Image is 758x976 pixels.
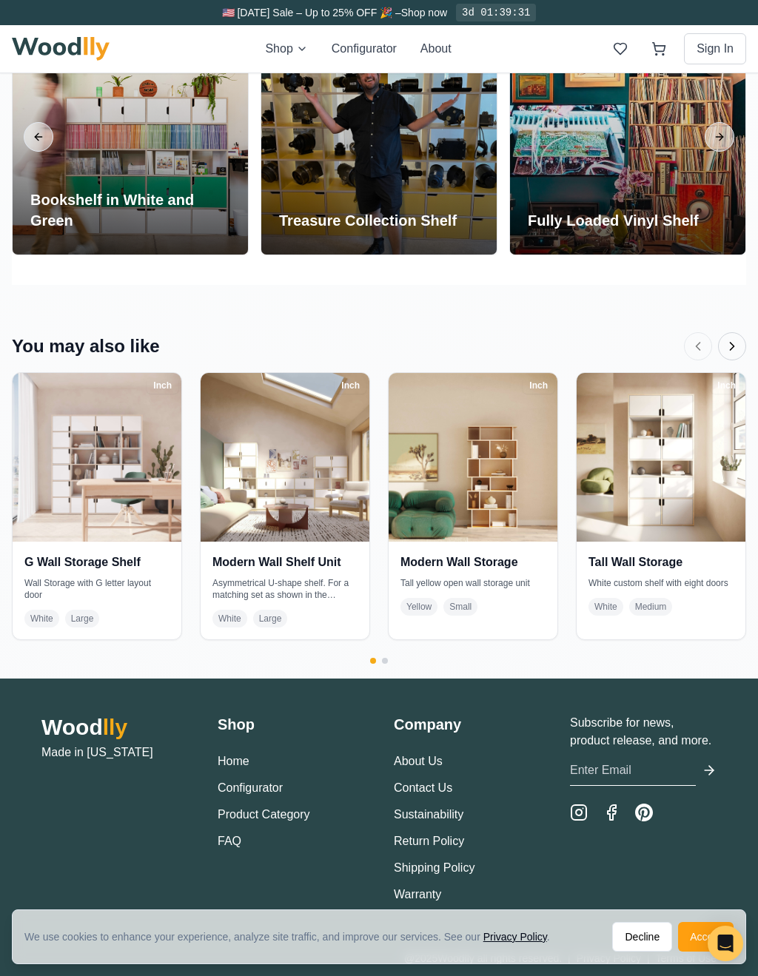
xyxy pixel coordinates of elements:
[15,377,44,406] button: Open All Doors and Drawers
[718,332,746,360] button: Next products
[218,755,249,767] a: Home
[394,861,474,874] a: Shipping Policy
[253,610,288,627] span: Large
[279,210,457,231] h3: Treasure Collection Shelf
[570,714,717,750] p: Subscribe for news, product release, and more.
[379,460,608,474] div: Height
[212,610,247,627] span: White
[16,340,44,369] img: Gallery
[24,577,170,601] p: Wall Storage with G letter layout door
[603,804,620,821] a: Facebook
[678,922,734,952] button: Accept
[389,373,557,542] img: Modern Wall Storage
[30,189,230,231] h3: Bookshelf in White and Green
[394,835,464,847] a: Return Policy
[370,658,376,664] button: Go to page 1
[684,33,746,64] button: Sign In
[147,377,178,394] div: Inch
[111,460,341,474] div: Width
[420,40,452,58] button: About
[201,373,369,542] img: Modern Wall Shelf Unit
[335,377,366,394] div: Inch
[15,414,44,443] button: Show Dimensions
[708,926,743,961] div: Open Intercom Messenger
[212,553,358,571] h4: Modern Wall Shelf Unit
[588,553,734,571] h4: Tall Wall Storage
[400,577,546,589] p: Tall yellow open wall storage unit
[212,577,358,601] p: Asymmetrical U-shape shelf. For a matching set as shown in the picture, purchase all three units.
[317,477,341,492] span: 72 "
[585,477,608,492] span: 93 "
[41,744,188,761] p: Made in [US_STATE]
[612,922,672,952] button: Decline
[635,804,653,821] a: Pinterest
[24,610,59,627] span: White
[168,21,218,44] button: 25% off
[218,779,283,797] button: Configurator
[12,334,160,358] h3: You may also like
[24,553,170,571] h4: G Wall Storage Shelf
[588,577,734,589] p: White custom shelf with eight doors
[570,755,696,786] input: Enter Email
[394,808,463,821] a: Sustainability
[651,486,740,517] button: 11"
[528,210,699,231] h3: Fully Loaded Vinyl Shelf
[379,477,413,492] span: Height
[332,40,397,58] button: Configurator
[12,37,110,61] img: Woodlly
[103,715,127,739] span: lly
[382,658,388,664] button: Go to page 2
[13,373,181,542] img: G Wall Storage Shelf
[15,340,44,369] button: View Gallery
[394,714,540,735] h3: Company
[570,804,588,821] a: Instagram
[394,888,441,901] a: Warranty
[443,598,477,616] span: Small
[222,7,401,18] span: 🇺🇸 [DATE] Sale – Up to 25% OFF 🎉 –
[394,755,443,767] a: About Us
[218,835,241,847] a: FAQ
[523,377,554,394] div: Inch
[456,4,536,21] div: 3d 01:39:31
[41,714,188,741] h2: Wood
[711,377,742,394] div: Inch
[684,332,712,360] button: Previous products
[65,610,100,627] span: Large
[27,21,50,44] button: Toggle price visibility
[400,598,437,616] span: Yellow
[577,373,745,542] img: Tall Wall Storage
[111,477,141,492] span: Width
[224,25,312,40] button: Pick Your Discount
[24,929,562,944] div: We use cookies to enhance your experience, analyze site traffic, and improve our services. See our .
[218,714,364,735] h3: Shop
[218,808,310,821] a: Product Category
[588,598,623,616] span: White
[483,931,547,943] a: Privacy Policy
[394,781,452,794] a: Contact Us
[400,553,546,571] h4: Modern Wall Storage
[401,7,447,18] a: Shop now
[265,40,307,58] button: Shop
[629,598,673,616] span: Medium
